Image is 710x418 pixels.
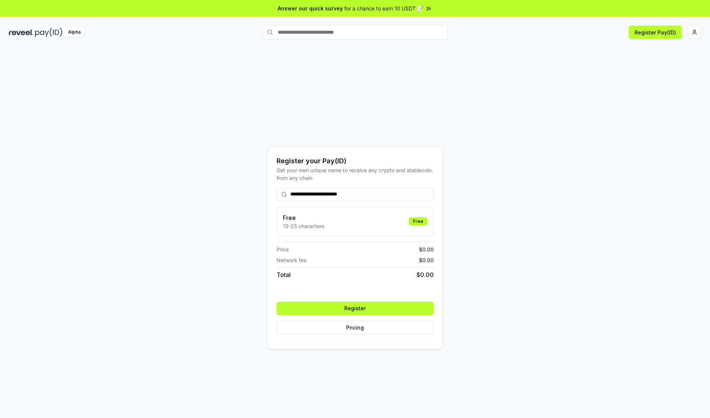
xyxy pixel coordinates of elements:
[277,256,307,264] span: Network fee
[344,4,423,12] span: for a chance to earn 10 USDT 📝
[283,213,324,222] h3: Free
[416,270,434,279] span: $ 0.00
[419,256,434,264] span: $ 0.00
[277,166,434,182] div: Get your own unique name to receive any crypto and stablecoin, from any chain
[277,321,434,334] button: Pricing
[9,28,34,37] img: reveel_dark
[64,28,85,37] div: Alpha
[35,28,62,37] img: pay_id
[278,4,343,12] span: Answer our quick survey
[277,245,289,253] span: Price
[277,302,434,315] button: Register
[283,222,324,230] p: 13-25 characters
[277,156,434,166] div: Register your Pay(ID)
[277,270,291,279] span: Total
[419,245,434,253] span: $ 0.00
[409,217,427,225] div: Free
[629,26,682,39] button: Register Pay(ID)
